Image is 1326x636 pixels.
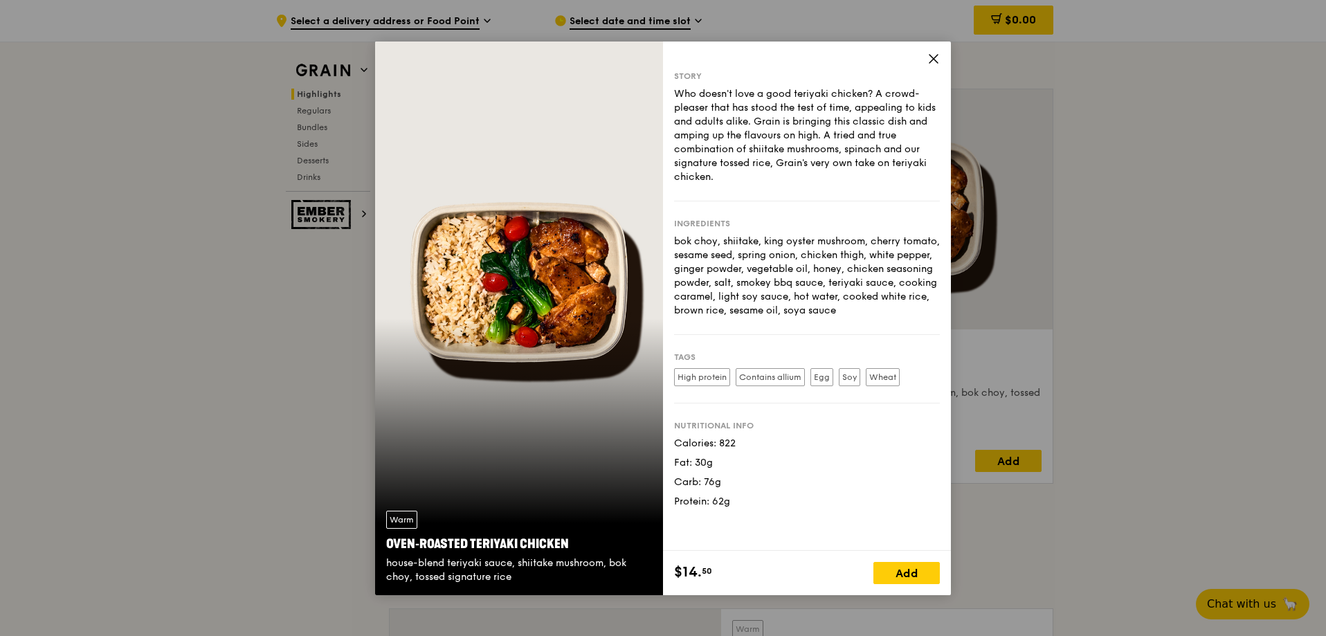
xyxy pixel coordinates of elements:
[674,562,702,583] span: $14.
[810,368,833,386] label: Egg
[674,71,940,82] div: Story
[674,368,730,386] label: High protein
[674,437,940,451] div: Calories: 822
[674,475,940,489] div: Carb: 76g
[674,87,940,184] div: Who doesn't love a good teriyaki chicken? A crowd-pleaser that has stood the test of time, appeal...
[386,534,652,554] div: Oven‑Roasted Teriyaki Chicken
[736,368,805,386] label: Contains allium
[866,368,900,386] label: Wheat
[674,235,940,318] div: bok choy, shiitake, king oyster mushroom, cherry tomato, sesame seed, spring onion, chicken thigh...
[674,420,940,431] div: Nutritional info
[386,511,417,529] div: Warm
[839,368,860,386] label: Soy
[386,556,652,584] div: house-blend teriyaki sauce, shiitake mushroom, bok choy, tossed signature rice
[674,352,940,363] div: Tags
[674,456,940,470] div: Fat: 30g
[674,218,940,229] div: Ingredients
[873,562,940,584] div: Add
[674,495,940,509] div: Protein: 62g
[702,565,712,576] span: 50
